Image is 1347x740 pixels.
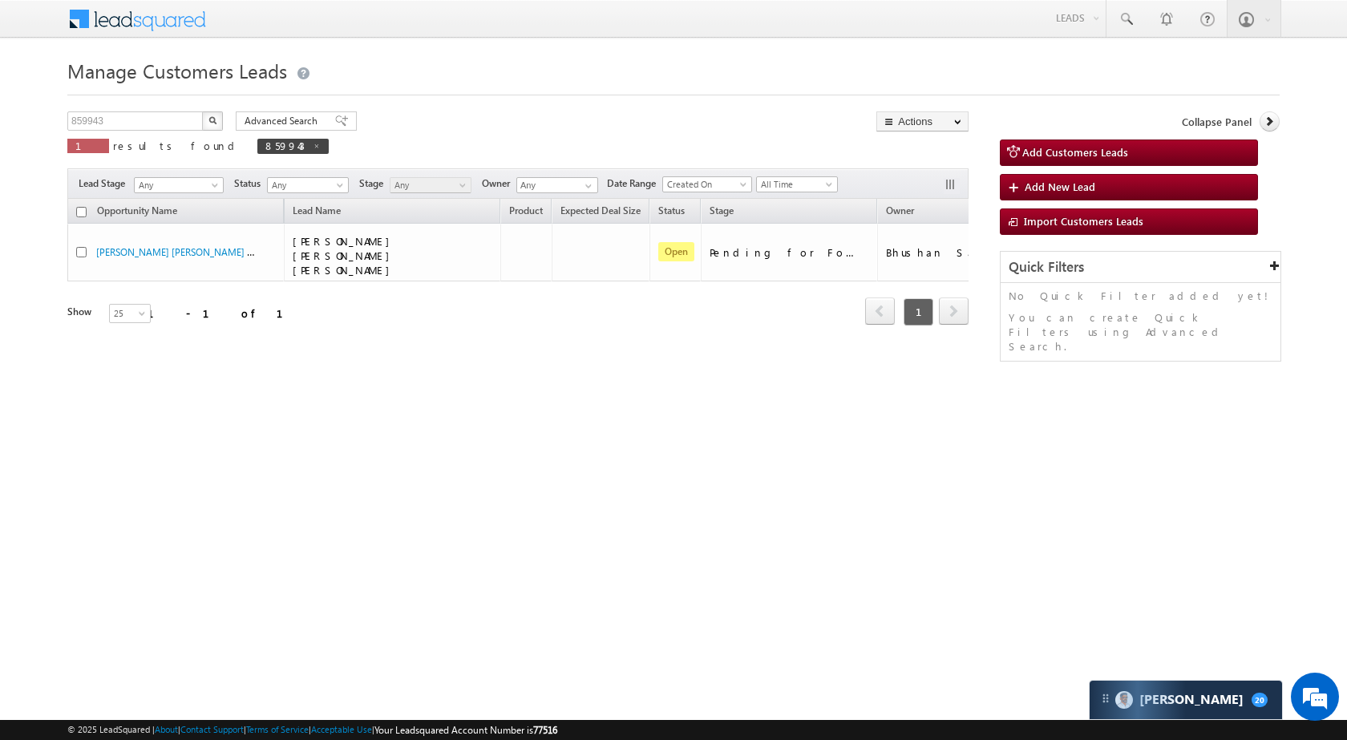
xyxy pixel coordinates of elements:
[79,176,131,191] span: Lead Stage
[89,202,185,223] a: Opportunity Name
[607,176,662,191] span: Date Range
[27,84,67,105] img: d_60004797649_company_0_60004797649
[359,176,390,191] span: Stage
[1001,252,1280,283] div: Quick Filters
[1009,289,1272,303] p: No Quick Filter added yet!
[552,202,649,223] a: Expected Deal Size
[293,234,398,277] span: [PERSON_NAME] [PERSON_NAME] [PERSON_NAME]
[76,207,87,217] input: Check all records
[180,724,244,734] a: Contact Support
[1025,180,1095,193] span: Add New Lead
[710,245,870,260] div: Pending for Follow-Up
[83,84,269,105] div: Chat with us now
[865,297,895,325] span: prev
[67,305,96,319] div: Show
[533,724,557,736] span: 77516
[710,204,734,216] span: Stage
[390,178,467,192] span: Any
[113,139,241,152] span: results found
[21,148,293,480] textarea: Type your message and hit 'Enter'
[516,177,598,193] input: Type to Search
[560,204,641,216] span: Expected Deal Size
[390,177,471,193] a: Any
[939,297,969,325] span: next
[886,204,914,216] span: Owner
[265,139,305,152] span: 859943
[663,177,746,192] span: Created On
[939,299,969,325] a: next
[234,176,267,191] span: Status
[285,202,349,223] span: Lead Name
[904,298,933,326] span: 1
[267,177,349,193] a: Any
[135,178,218,192] span: Any
[756,176,838,192] a: All Time
[374,724,557,736] span: Your Leadsquared Account Number is
[218,494,291,516] em: Start Chat
[1024,214,1143,228] span: Import Customers Leads
[246,724,309,734] a: Terms of Service
[67,58,287,83] span: Manage Customers Leads
[865,299,895,325] a: prev
[245,114,322,128] span: Advanced Search
[1182,115,1252,129] span: Collapse Panel
[109,304,151,323] a: 25
[876,111,969,131] button: Actions
[662,176,752,192] a: Created On
[886,245,1046,260] div: Bhushan Samadhan Pawar
[658,242,694,261] span: Open
[67,722,557,738] span: © 2025 LeadSquared | | | | |
[1089,680,1283,720] div: carter-dragCarter[PERSON_NAME]20
[110,306,152,321] span: 25
[268,178,344,192] span: Any
[509,204,543,216] span: Product
[1009,310,1272,354] p: You can create Quick Filters using Advanced Search.
[134,177,224,193] a: Any
[148,304,302,322] div: 1 - 1 of 1
[75,139,101,152] span: 1
[576,178,597,194] a: Show All Items
[1022,145,1128,159] span: Add Customers Leads
[757,177,833,192] span: All Time
[650,202,693,223] a: Status
[155,724,178,734] a: About
[97,204,177,216] span: Opportunity Name
[1252,693,1268,707] span: 20
[702,202,742,223] a: Stage
[263,8,301,47] div: Minimize live chat window
[96,245,399,258] a: [PERSON_NAME] [PERSON_NAME] [PERSON_NAME] - Customers Leads
[311,724,372,734] a: Acceptable Use
[208,116,216,124] img: Search
[482,176,516,191] span: Owner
